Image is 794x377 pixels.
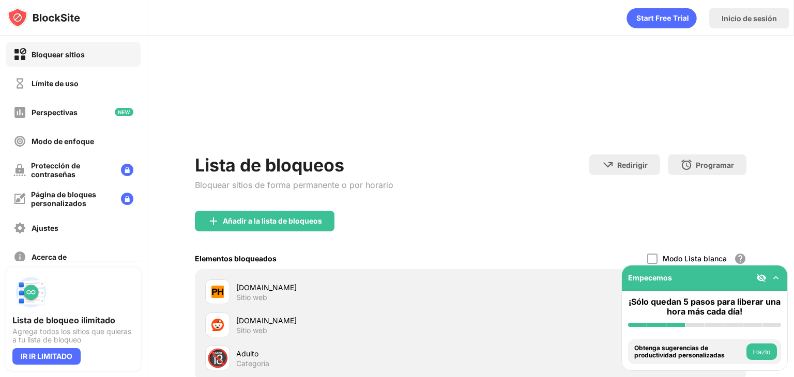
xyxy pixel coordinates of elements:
font: Empecemos [628,273,672,282]
font: Programar [696,161,734,169]
font: Adulto [236,349,258,358]
img: insights-off.svg [13,106,26,119]
font: Agrega todos los sitios que quieras a tu lista de bloqueo [12,327,131,344]
img: favicons [211,286,224,298]
font: Modo de enfoque [32,137,94,146]
font: [DOMAIN_NAME] [236,316,297,325]
img: about-off.svg [13,250,26,263]
font: Lista de bloqueo ilimitado [12,315,115,325]
font: ¡Sólo quedan 5 pasos para liberar una hora más cada día! [629,296,781,317]
font: Perspectivas [32,108,78,117]
img: settings-off.svg [13,222,26,234]
font: Hazlo [753,348,770,356]
font: Protección de contraseñas [31,161,80,179]
iframe: Banner [195,65,746,142]
font: Obtenga sugerencias de productividad personalizadas [634,344,725,359]
font: Bloquear sitios de forma permanente o por horario [195,180,393,190]
img: favicons [211,319,224,331]
img: customize-block-page-off.svg [13,193,26,205]
img: lock-menu.svg [121,164,133,176]
font: 🔞 [207,347,228,368]
img: focus-off.svg [13,135,26,148]
font: Bloquear sitios [32,50,85,59]
button: Hazlo [746,343,777,360]
font: Modo Lista blanca [663,254,727,263]
font: Ajustes [32,224,58,232]
img: block-on.svg [13,48,26,61]
font: Lista de bloqueos [195,154,344,176]
font: Elementos bloqueados [195,254,277,263]
font: [DOMAIN_NAME] [236,283,297,292]
font: Página de bloques personalizados [31,190,96,208]
img: password-protection-off.svg [13,164,26,176]
font: Redirigir [617,161,648,169]
font: Sitio web [236,326,267,335]
img: omni-setup-toggle.svg [771,273,781,283]
img: eye-not-visible.svg [756,273,767,283]
font: Límite de uso [32,79,79,88]
font: Sitio web [236,293,267,302]
img: logo-blocksite.svg [7,7,80,28]
font: Categoría [236,359,269,368]
div: animación [627,8,697,28]
img: lock-menu.svg [121,193,133,205]
img: new-icon.svg [115,108,133,116]
font: IR IR LIMITADO [21,352,72,360]
img: push-block-list.svg [12,274,50,311]
font: Añadir a la lista de bloqueos [223,216,322,225]
img: time-usage-off.svg [13,77,26,90]
font: Acerca de [32,253,67,261]
font: Inicio de sesión [722,14,777,23]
